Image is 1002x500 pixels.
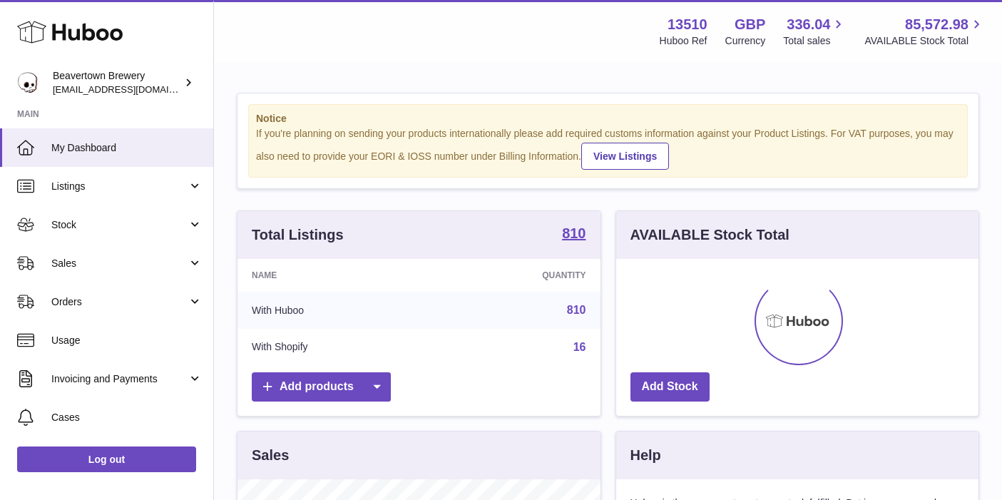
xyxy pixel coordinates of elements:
[668,15,707,34] strong: 13510
[783,15,847,48] a: 336.04 Total sales
[581,143,669,170] a: View Listings
[237,259,433,292] th: Name
[630,446,661,465] h3: Help
[51,141,203,155] span: My Dashboard
[51,334,203,347] span: Usage
[237,329,433,366] td: With Shopify
[783,34,847,48] span: Total sales
[252,225,344,245] h3: Total Listings
[51,295,188,309] span: Orders
[252,446,289,465] h3: Sales
[660,34,707,48] div: Huboo Ref
[237,292,433,329] td: With Huboo
[573,341,586,353] a: 16
[51,180,188,193] span: Listings
[562,226,586,240] strong: 810
[256,127,960,170] div: If you're planning on sending your products internationally please add required customs informati...
[51,411,203,424] span: Cases
[735,15,765,34] strong: GBP
[252,372,391,402] a: Add products
[787,15,830,34] span: 336.04
[17,72,39,93] img: aoife@beavertownbrewery.co.uk
[51,218,188,232] span: Stock
[864,34,985,48] span: AVAILABLE Stock Total
[53,69,181,96] div: Beavertown Brewery
[17,447,196,472] a: Log out
[53,83,210,95] span: [EMAIL_ADDRESS][DOMAIN_NAME]
[630,372,710,402] a: Add Stock
[725,34,766,48] div: Currency
[905,15,968,34] span: 85,572.98
[433,259,600,292] th: Quantity
[562,226,586,243] a: 810
[51,257,188,270] span: Sales
[567,304,586,316] a: 810
[256,112,960,126] strong: Notice
[864,15,985,48] a: 85,572.98 AVAILABLE Stock Total
[630,225,789,245] h3: AVAILABLE Stock Total
[51,372,188,386] span: Invoicing and Payments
